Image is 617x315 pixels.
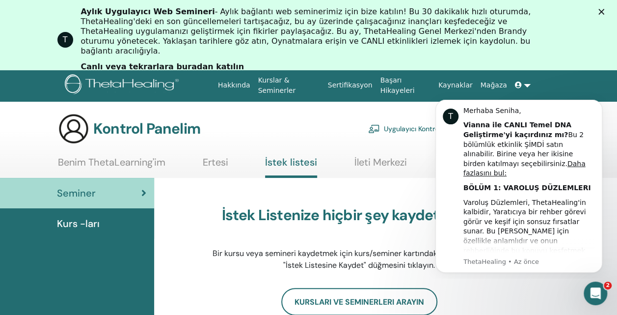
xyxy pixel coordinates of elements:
[598,9,608,15] div: Kapat
[421,91,617,279] iframe: Intercom notifications mesaj
[205,248,514,271] p: Bir kursu veya semineri kaydetmek için kurs/seminer kartındaki veya sayfasındaki "İstek Listesine...
[205,206,514,224] h3: İstek Listenize hiçbir şey kaydetmediniz.
[58,113,89,144] img: generic-user-icon.jpg
[43,167,174,175] p: ThetaHealing'den mesaj gönderildi Az önce
[81,62,244,73] a: Canlı veya tekrarlara buradan katılın
[65,75,182,97] img: logo.png
[203,156,228,175] a: Ertesi
[324,77,376,95] a: Sertifikasyon
[604,282,612,289] span: 2
[384,124,461,133] font: Uygulayıcı Kontrol Paneli
[43,107,174,213] div: Varoluş Düzlemleri, ThetaHealing'in kalbidir, Yaratıcıya bir rehber görevi görür ve keşif için so...
[57,216,100,231] span: Kurs -ları
[214,77,254,95] a: Hakkında
[254,71,324,100] a: Kurslar & Seminerler
[81,7,215,16] b: Aylık Uygulayıcı Web Semineri
[354,156,407,175] a: İleti Merkezi
[93,120,200,138] h3: Kontrol Panelim
[58,156,165,175] a: Benim ThetaLearning'im
[81,7,544,56] div: - Aylık bağlantı web seminerimiz için bize katılın! Bu 30 dakikalık hızlı oturumda, ThetaHealing'...
[584,282,607,305] iframe: Intercom live chat
[265,156,317,178] a: İstek listesi
[368,124,380,133] img: chalkboard-teacher.svg
[476,77,510,95] a: Mağaza
[434,77,477,95] a: Kaynaklar
[368,118,461,140] a: Uygulayıcı Kontrol Paneli
[57,32,73,48] div: ThetaHealing için profil resmi
[57,186,96,200] span: Seminer
[376,71,434,100] a: Başarı Hikayeleri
